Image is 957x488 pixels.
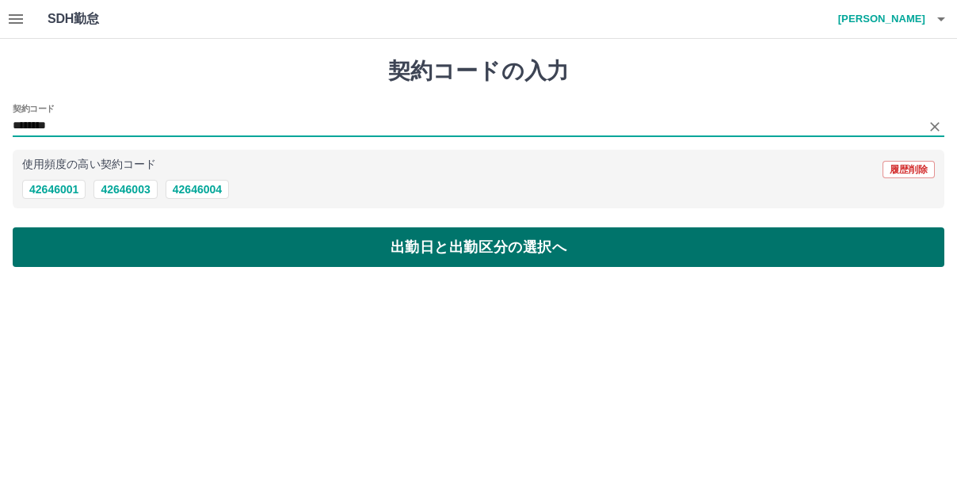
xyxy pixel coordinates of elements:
[883,161,935,178] button: 履歴削除
[93,180,157,199] button: 42646003
[22,159,156,170] p: 使用頻度の高い契約コード
[166,180,229,199] button: 42646004
[13,58,944,85] h1: 契約コードの入力
[924,116,946,138] button: Clear
[13,227,944,267] button: 出勤日と出勤区分の選択へ
[13,102,55,115] h2: 契約コード
[22,180,86,199] button: 42646001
